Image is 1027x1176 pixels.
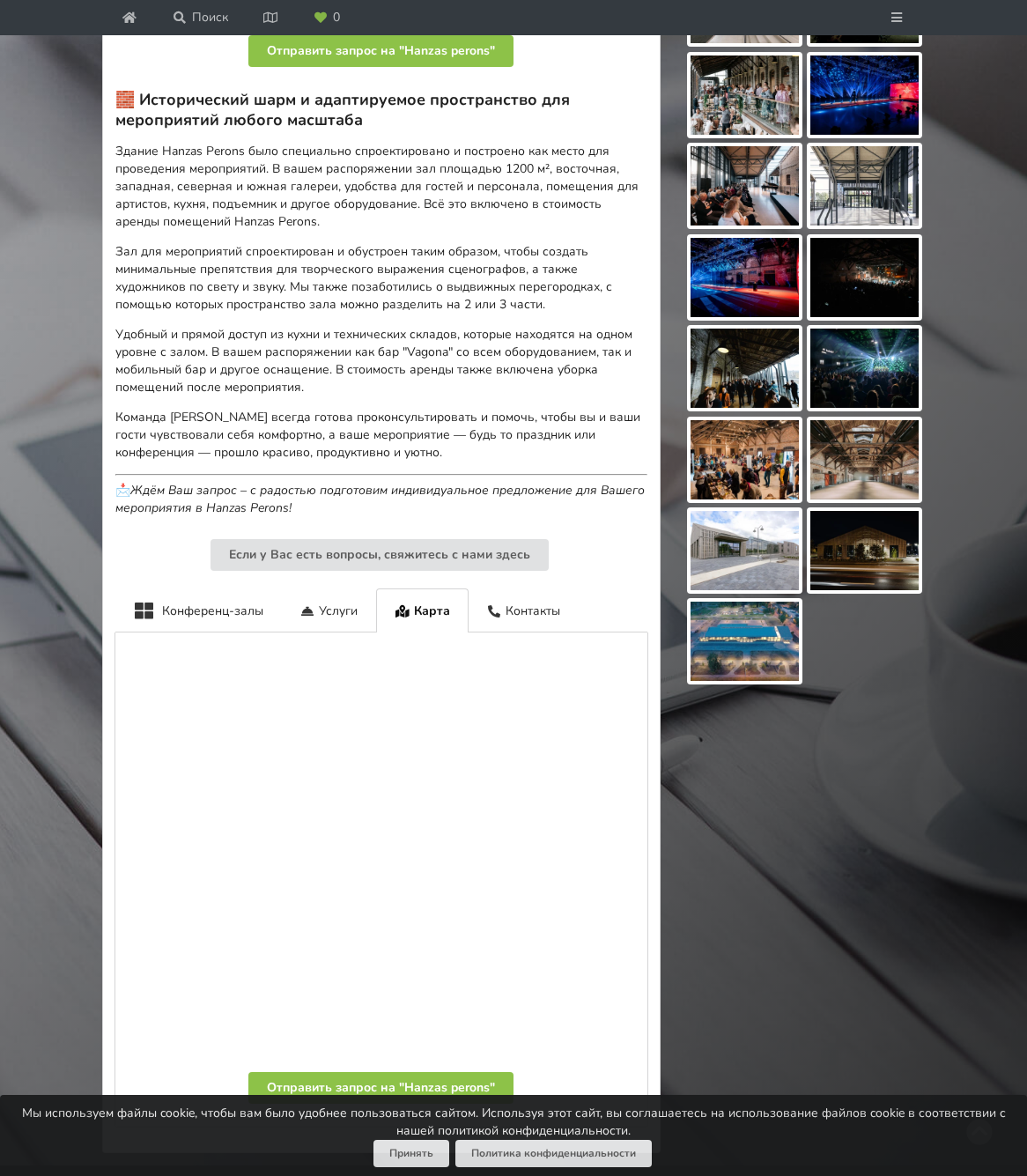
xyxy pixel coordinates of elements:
[333,11,340,24] span: 0
[115,588,282,632] div: Конференц-залы
[115,143,648,231] p: Здание Hanzas Perons было специально спроектировано и построено как место для проведения мероприя...
[211,539,549,571] button: Если у Вас есть вопросы, свяжитесь с нами здесь
[373,1140,449,1167] button: Принять
[248,35,513,67] button: Отправить запрос на "Hanzas perons"
[810,329,919,408] img: Hanzas perons | Рига | Площадка для мероприятий - фото галереи
[691,602,799,681] img: Hanzas perons | Рига | Площадка для мероприятий - фото галереи
[115,326,648,396] p: Удобный и прямой доступ из кухни и технических складов, которые находятся на одном уровне с залом...
[691,420,799,499] img: Hanzas perons | Рига | Площадка для мероприятий - фото галереи
[469,588,580,632] div: Контакты
[691,238,799,317] img: Hanzas perons | Рига | Площадка для мероприятий - фото галереи
[810,146,919,226] img: Hanzas perons | Рига | Площадка для мероприятий - фото галереи
[115,90,648,130] h3: 🧱 Исторический шарм и адаптируемое пространство для мероприятий любого масштаба
[115,482,645,516] em: Ждём Ваш запрос – с радостью подготовим индивидуальное предложение для Вашего мероприятия в Hanza...
[161,2,240,33] a: Поиск
[810,238,919,317] img: Hanzas perons | Рига | Площадка для мероприятий - фото галереи
[810,511,919,590] img: Hanzas perons | Рига | Площадка для мероприятий - фото галереи
[115,409,648,462] p: Команда [PERSON_NAME] всегда готова проконсультировать и помочь, чтобы вы и ваши гости чувствовал...
[691,511,799,590] img: Hanzas perons | Рига | Площадка для мероприятий - фото галереи
[115,243,648,314] p: Зал для мероприятий спроектирован и обустроен таким образом, чтобы создать минимальные препятстви...
[691,329,799,408] img: Hanzas perons | Рига | Площадка для мероприятий - фото галереи
[810,420,919,499] img: Hanzas perons | Рига | Площадка для мероприятий - фото галереи
[376,588,469,632] div: Карта
[691,146,799,226] img: Hanzas perons | Рига | Площадка для мероприятий - фото галереи
[248,1072,513,1104] button: Отправить запрос на "Hanzas perons"
[691,55,799,135] img: Hanzas perons | Рига | Площадка для мероприятий - фото галереи
[455,1140,652,1167] a: Политика конфиденциальности
[282,588,377,632] div: Услуги
[810,55,919,135] img: Hanzas perons | Рига | Площадка для мероприятий - фото галереи
[115,482,648,517] p: 📩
